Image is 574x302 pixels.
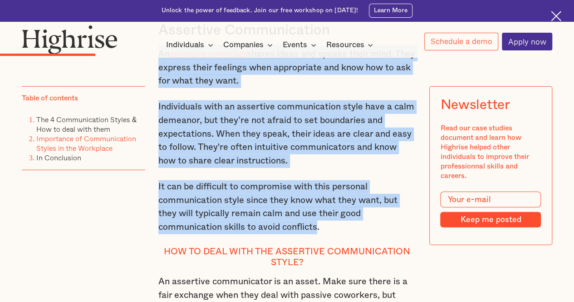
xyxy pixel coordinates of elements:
[369,4,413,18] a: Learn More
[440,97,510,113] div: Newsletter
[36,114,137,134] a: The 4 Communication Styles & How to deal with them
[166,40,204,50] div: Individuals
[36,133,136,153] a: Importance of Communication Styles in the Workplace
[502,33,552,50] a: Apply now
[440,124,541,181] div: Read our case studies document and learn how Highrise helped other individuals to improve their p...
[283,40,319,50] div: Events
[223,40,264,50] div: Companies
[166,40,216,50] div: Individuals
[223,40,275,50] div: Companies
[158,180,416,234] p: It can be difficult to compromise with this personal communication style since they know what the...
[158,247,416,268] h4: How to deal with the Assertive Communication Style?
[440,192,541,208] input: Your e-mail
[22,94,78,103] div: Table of contents
[283,40,307,50] div: Events
[158,100,416,168] p: Individuals with an assertive communication style have a calm demeanor, but they’re not afraid to...
[440,212,541,227] input: Keep me posted
[36,152,81,163] a: In Conclusion
[326,40,364,50] div: Resources
[22,25,118,54] img: Highrise logo
[162,6,358,15] div: Unlock the power of feedback. Join our free workshop on [DATE]!
[326,40,376,50] div: Resources
[440,192,541,228] form: Modal Form
[424,33,498,50] a: Schedule a demo
[551,11,561,21] img: Cross icon
[158,45,416,88] p: An shares ideas and speaks their mind. They express their feelings when appropriate and know how ...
